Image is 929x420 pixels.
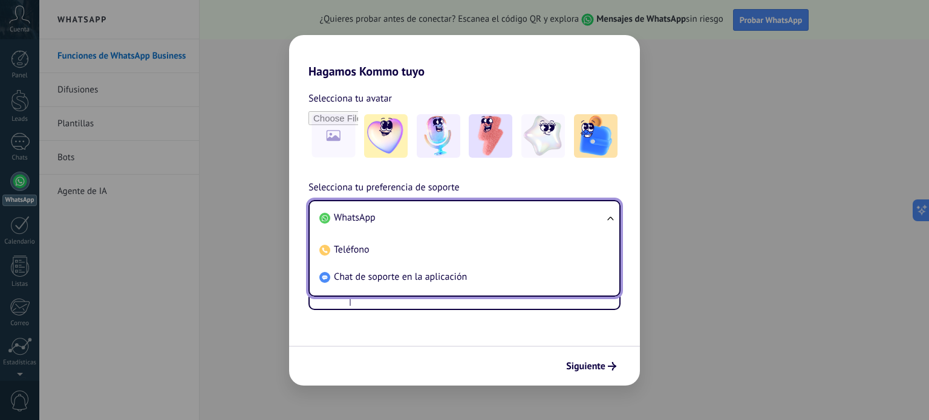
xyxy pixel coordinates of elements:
[561,356,622,376] button: Siguiente
[334,271,467,283] span: Chat de soporte en la aplicación
[566,362,605,370] span: Siguiente
[334,244,370,256] span: Teléfono
[469,114,512,158] img: -3.jpeg
[334,212,376,224] span: WhatsApp
[417,114,460,158] img: -2.jpeg
[364,114,408,158] img: -1.jpeg
[308,180,460,196] span: Selecciona tu preferencia de soporte
[521,114,565,158] img: -4.jpeg
[574,114,618,158] img: -5.jpeg
[308,91,392,106] span: Selecciona tu avatar
[289,35,640,79] h2: Hagamos Kommo tuyo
